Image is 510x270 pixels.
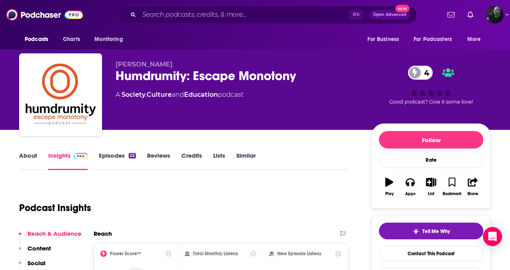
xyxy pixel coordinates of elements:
h1: Podcast Insights [19,202,91,214]
span: For Business [367,34,399,45]
span: Tell Me Why [422,228,450,235]
img: Podchaser Pro [74,153,88,159]
span: Good podcast? Give it some love! [389,99,473,105]
a: Contact This Podcast [379,246,483,261]
a: 4 [408,66,433,80]
a: Episodes22 [99,152,136,170]
button: open menu [408,32,463,47]
div: Apps [405,192,416,196]
div: Bookmark [443,192,461,196]
img: tell me why sparkle [413,228,419,235]
div: A podcast [116,90,243,100]
h2: Power Score™ [110,251,141,256]
img: Podchaser - Follow, Share and Rate Podcasts [6,7,83,22]
p: Content [27,245,51,252]
div: 22 [129,153,136,158]
span: Open Advanced [373,13,406,17]
button: Content [19,245,51,259]
h2: New Episode Listens [277,251,321,256]
p: Social [27,259,45,267]
button: open menu [89,32,133,47]
span: ⌘ K [349,10,363,20]
a: Charts [58,32,85,47]
span: Monitoring [94,34,123,45]
span: For Podcasters [414,34,452,45]
a: Society [122,91,145,98]
a: Credits [181,152,202,170]
div: Search podcasts, credits, & more... [117,6,417,24]
button: Play [379,172,400,201]
span: Charts [63,34,80,45]
button: Show profile menu [486,6,504,23]
a: Culture [147,91,172,98]
span: More [467,34,481,45]
img: User Profile [486,6,504,23]
button: open menu [462,32,491,47]
span: Logged in as greg30296 [486,6,504,23]
div: Play [385,192,394,196]
button: Open AdvancedNew [370,10,410,20]
span: and [172,91,184,98]
button: Share [463,172,483,201]
span: , [145,91,147,98]
span: New [395,5,410,12]
button: Reach & Audience [19,230,81,245]
img: Humdrumity: Escape Monotony [21,55,100,135]
button: Bookmark [441,172,462,201]
div: 4Good podcast? Give it some love! [371,61,491,110]
input: Search podcasts, credits, & more... [139,8,349,21]
span: Podcasts [25,34,48,45]
button: tell me why sparkleTell Me Why [379,223,483,239]
button: open menu [19,32,59,47]
div: Share [467,192,478,196]
h2: Reach [94,230,112,237]
a: Show notifications dropdown [464,8,477,22]
div: List [428,192,434,196]
a: Similar [236,152,256,170]
a: About [19,152,37,170]
h2: Total Monthly Listens [193,251,238,256]
p: Reach & Audience [27,230,81,237]
span: 4 [416,66,433,80]
span: [PERSON_NAME] [116,61,173,68]
div: Rate [379,152,483,168]
button: Follow [379,131,483,149]
a: Show notifications dropdown [444,8,458,22]
button: open menu [362,32,409,47]
div: Open Intercom Messenger [483,227,502,246]
a: InsightsPodchaser Pro [48,152,88,170]
button: List [421,172,441,201]
a: Reviews [147,152,170,170]
a: Education [184,91,218,98]
a: Lists [213,152,225,170]
button: Apps [400,172,420,201]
